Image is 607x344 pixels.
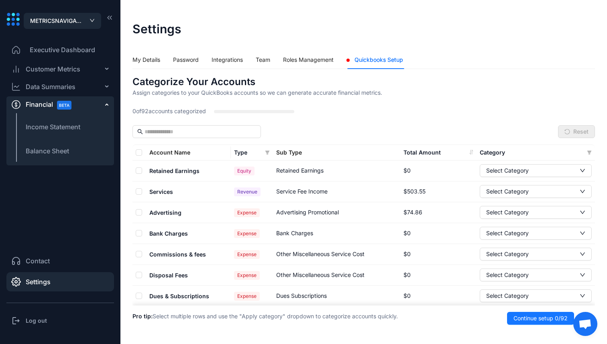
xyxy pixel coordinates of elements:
[480,185,592,198] button: Select Categorydown
[26,256,50,266] span: Contact
[486,250,529,259] div: Select Category
[486,291,529,300] div: Select Category
[234,229,260,238] span: Expense
[580,168,585,173] span: down
[480,289,592,302] button: Select Categorydown
[403,250,473,259] div: $ 0
[273,145,400,161] th: Sub Type
[149,272,188,279] h5: Disposal Fees
[149,293,209,299] h5: Dues & Subscriptions
[403,187,473,196] div: $ 503.55
[137,129,143,134] span: search
[26,146,69,156] span: Balance Sheet
[276,166,324,175] span: Retained Earnings
[480,269,592,281] button: Select Categorydown
[26,82,75,92] div: Data Summaries
[276,187,328,196] span: Service Fee Income
[132,88,382,97] span: Assign categories to your QuickBooks accounts so we can generate accurate financial metrics.
[580,210,585,215] span: down
[149,167,200,174] h5: Retained Earnings
[580,230,585,236] span: down
[234,167,255,175] span: Equity
[234,208,260,217] span: Expense
[263,147,271,159] span: filter
[90,18,95,22] span: down
[57,101,71,110] span: BETA
[234,250,260,259] span: Expense
[234,271,260,280] span: Expense
[580,189,585,194] span: down
[580,272,585,278] span: down
[149,251,206,258] h5: Commissions & fees
[403,148,465,157] span: Total Amount
[403,291,473,300] div: $ 0
[486,166,529,175] div: Select Category
[276,271,365,279] span: Other Miscellaneous Service Cost
[132,107,206,116] span: 0 of 92 accounts categorized
[486,208,529,217] div: Select Category
[480,148,584,157] span: Category
[30,16,84,25] span: METRICSNAVIGATOR
[234,187,261,196] span: Revenue
[486,271,529,279] div: Select Category
[480,227,592,240] button: Select Categorydown
[354,56,403,63] span: Quickbooks Setup
[132,55,160,64] div: My Details
[276,229,313,238] span: Bank Charges
[173,55,199,64] div: Password
[403,166,473,175] div: $ 0
[403,229,473,238] div: $ 0
[403,208,473,217] div: $ 74.86
[256,55,270,64] div: Team
[513,314,568,323] span: Continue setup 0/92
[234,292,260,301] span: Expense
[265,150,270,155] span: filter
[132,12,595,46] header: Settings
[132,312,398,325] span: Select multiple rows and use the "Apply category" dropdown to categorize accounts quickly.
[486,187,529,196] div: Select Category
[283,55,334,64] div: Roles Management
[24,13,101,29] button: METRICSNAVIGATOR
[403,271,473,279] div: $ 0
[234,148,262,157] span: Type
[132,313,153,320] strong: Pro tip:
[486,229,529,238] div: Select Category
[580,251,585,257] span: down
[587,150,592,155] span: filter
[276,208,339,217] span: Advertising Promotional
[585,147,593,159] span: filter
[132,75,255,88] h3: Categorize Your Accounts
[276,250,365,259] span: Other Miscellaneous Service Cost
[149,230,188,237] h5: Bank Charges
[507,312,574,325] button: Continue setup 0/92
[30,45,95,55] span: Executive Dashboard
[146,145,231,161] th: Account Name
[26,64,80,74] div: Customer Metrics
[26,96,79,114] span: Financial
[573,312,597,336] div: Open chat
[480,206,592,219] button: Select Categorydown
[580,293,585,299] span: down
[26,122,80,132] span: Income Statement
[558,125,595,138] button: Reset
[26,317,47,325] h3: Log out
[400,145,477,161] th: Total Amount
[480,248,592,261] button: Select Categorydown
[149,209,181,216] h5: Advertising
[26,277,51,287] span: Settings
[480,164,592,177] button: Select Categorydown
[212,55,243,64] div: Integrations
[276,291,327,300] span: Dues Subscriptions
[149,188,173,195] h5: Services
